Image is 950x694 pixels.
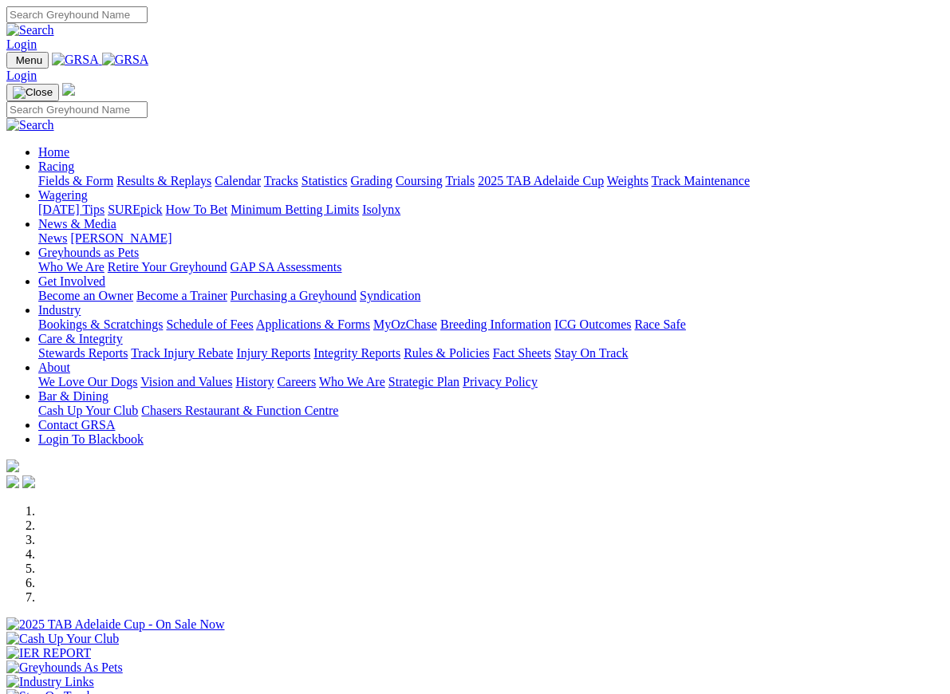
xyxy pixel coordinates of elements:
[6,52,49,69] button: Toggle navigation
[38,231,67,245] a: News
[6,84,59,101] button: Toggle navigation
[116,174,211,187] a: Results & Replays
[362,203,400,216] a: Isolynx
[6,632,119,646] img: Cash Up Your Club
[231,203,359,216] a: Minimum Betting Limits
[38,332,123,345] a: Care & Integrity
[440,317,551,331] a: Breeding Information
[554,346,628,360] a: Stay On Track
[360,289,420,302] a: Syndication
[38,145,69,159] a: Home
[235,375,274,388] a: History
[445,174,475,187] a: Trials
[231,260,342,274] a: GAP SA Assessments
[351,174,392,187] a: Grading
[131,346,233,360] a: Track Injury Rebate
[38,346,128,360] a: Stewards Reports
[38,174,944,188] div: Racing
[38,160,74,173] a: Racing
[16,54,42,66] span: Menu
[38,418,115,432] a: Contact GRSA
[108,260,227,274] a: Retire Your Greyhound
[634,317,685,331] a: Race Safe
[38,217,116,231] a: News & Media
[38,375,137,388] a: We Love Our Dogs
[38,188,88,202] a: Wagering
[38,260,944,274] div: Greyhounds as Pets
[38,289,133,302] a: Become an Owner
[13,86,53,99] img: Close
[38,246,139,259] a: Greyhounds as Pets
[38,231,944,246] div: News & Media
[38,274,105,288] a: Get Involved
[166,317,253,331] a: Schedule of Fees
[102,53,149,67] img: GRSA
[302,174,348,187] a: Statistics
[6,459,19,472] img: logo-grsa-white.png
[463,375,538,388] a: Privacy Policy
[607,174,648,187] a: Weights
[6,69,37,82] a: Login
[6,37,37,51] a: Login
[38,361,70,374] a: About
[62,83,75,96] img: logo-grsa-white.png
[38,404,138,417] a: Cash Up Your Club
[396,174,443,187] a: Coursing
[6,6,148,23] input: Search
[140,375,232,388] a: Vision and Values
[236,346,310,360] a: Injury Reports
[38,404,944,418] div: Bar & Dining
[38,289,944,303] div: Get Involved
[38,375,944,389] div: About
[264,174,298,187] a: Tracks
[38,203,944,217] div: Wagering
[6,675,94,689] img: Industry Links
[231,289,357,302] a: Purchasing a Greyhound
[136,289,227,302] a: Become a Trainer
[141,404,338,417] a: Chasers Restaurant & Function Centre
[6,660,123,675] img: Greyhounds As Pets
[166,203,228,216] a: How To Bet
[313,346,400,360] a: Integrity Reports
[6,101,148,118] input: Search
[38,432,144,446] a: Login To Blackbook
[373,317,437,331] a: MyOzChase
[108,203,162,216] a: SUREpick
[38,346,944,361] div: Care & Integrity
[6,118,54,132] img: Search
[215,174,261,187] a: Calendar
[52,53,99,67] img: GRSA
[22,475,35,488] img: twitter.svg
[493,346,551,360] a: Fact Sheets
[38,174,113,187] a: Fields & Form
[38,389,108,403] a: Bar & Dining
[38,203,104,216] a: [DATE] Tips
[6,646,91,660] img: IER REPORT
[388,375,459,388] a: Strategic Plan
[38,317,944,332] div: Industry
[6,475,19,488] img: facebook.svg
[38,260,104,274] a: Who We Are
[70,231,171,245] a: [PERSON_NAME]
[478,174,604,187] a: 2025 TAB Adelaide Cup
[6,23,54,37] img: Search
[38,303,81,317] a: Industry
[38,317,163,331] a: Bookings & Scratchings
[6,617,225,632] img: 2025 TAB Adelaide Cup - On Sale Now
[277,375,316,388] a: Careers
[554,317,631,331] a: ICG Outcomes
[404,346,490,360] a: Rules & Policies
[256,317,370,331] a: Applications & Forms
[319,375,385,388] a: Who We Are
[652,174,750,187] a: Track Maintenance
